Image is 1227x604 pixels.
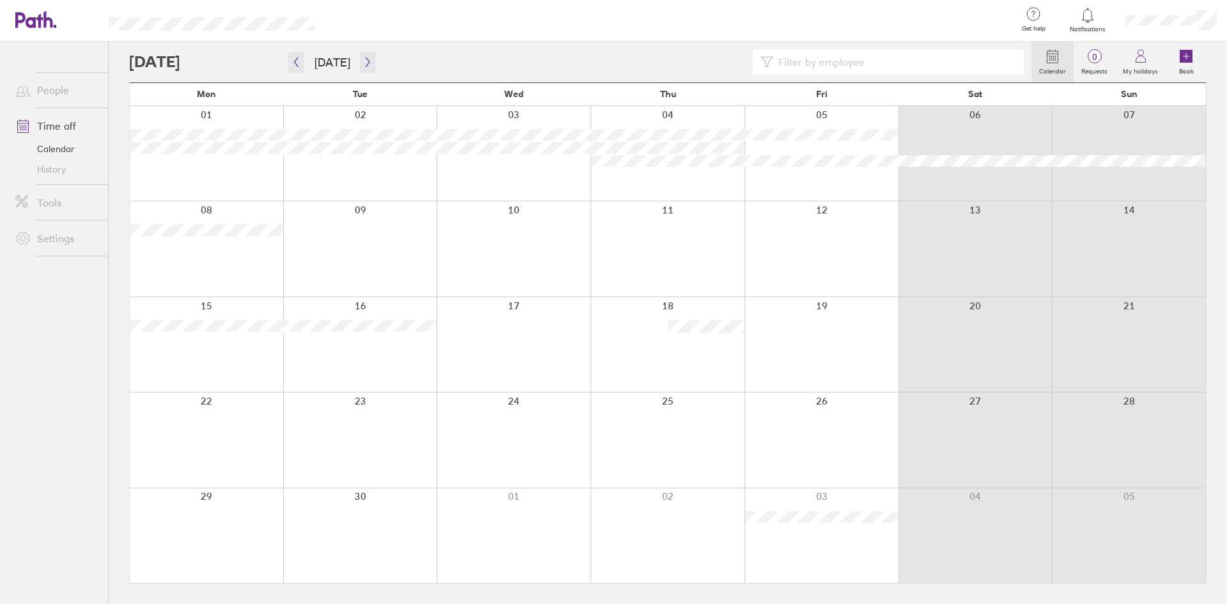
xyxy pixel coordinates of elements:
input: Filter by employee [773,50,1016,74]
a: Tools [5,190,108,215]
span: Thu [660,89,676,99]
a: Calendar [5,139,108,159]
a: Calendar [1031,42,1074,82]
a: History [5,159,108,180]
label: Book [1171,64,1201,75]
span: Notifications [1067,26,1109,33]
label: Calendar [1031,64,1074,75]
span: Sun [1121,89,1138,99]
span: Sat [968,89,982,99]
a: Notifications [1067,6,1109,33]
span: Mon [197,89,216,99]
button: [DATE] [304,52,360,73]
a: 0Requests [1074,42,1115,82]
span: Wed [504,89,523,99]
a: My holidays [1115,42,1166,82]
a: People [5,77,108,103]
label: Requests [1074,64,1115,75]
label: My holidays [1115,64,1166,75]
span: 0 [1074,52,1115,62]
a: Book [1166,42,1207,82]
span: Get help [1013,25,1054,33]
span: Tue [353,89,367,99]
span: Fri [816,89,828,99]
a: Time off [5,113,108,139]
a: Settings [5,226,108,251]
